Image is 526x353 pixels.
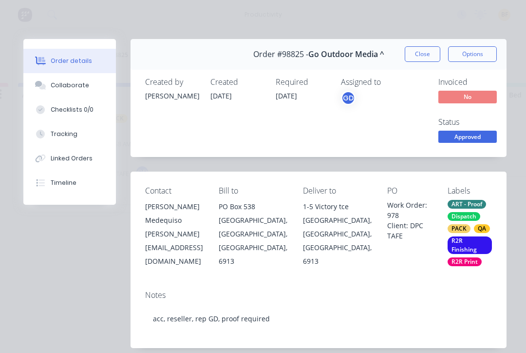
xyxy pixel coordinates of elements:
[145,227,203,268] div: [PERSON_NAME][EMAIL_ADDRESS][DOMAIN_NAME]
[448,236,492,254] div: R2R Finishing
[405,46,440,62] button: Close
[341,78,438,87] div: Assigned to
[23,122,116,146] button: Tracking
[219,200,287,214] div: PO Box 538
[23,146,116,171] button: Linked Orders
[276,78,329,87] div: Required
[23,73,116,98] button: Collaborate
[145,200,203,268] div: [PERSON_NAME] Medequiso[PERSON_NAME][EMAIL_ADDRESS][DOMAIN_NAME]
[448,224,470,233] div: PACK
[448,257,482,266] div: R2R Print
[219,200,287,268] div: PO Box 538[GEOGRAPHIC_DATA], [GEOGRAPHIC_DATA], [GEOGRAPHIC_DATA], 6913
[145,78,199,87] div: Created by
[438,131,497,145] button: Approved
[303,186,372,196] div: Deliver to
[51,57,92,65] div: Order details
[51,154,93,163] div: Linked Orders
[474,224,490,233] div: QA
[448,46,497,62] button: Options
[145,200,203,227] div: [PERSON_NAME] Medequiso
[23,171,116,195] button: Timeline
[145,186,203,196] div: Contact
[276,91,297,100] span: [DATE]
[51,178,76,187] div: Timeline
[387,186,432,196] div: PO
[438,118,511,127] div: Status
[145,291,492,300] div: Notes
[448,186,492,196] div: Labels
[145,304,492,333] div: acc, reseller, rep GD, proof required
[219,214,287,268] div: [GEOGRAPHIC_DATA], [GEOGRAPHIC_DATA], [GEOGRAPHIC_DATA], 6913
[210,91,232,100] span: [DATE]
[308,50,384,59] span: Go Outdoor Media ^
[51,130,77,138] div: Tracking
[438,91,497,103] span: No
[51,81,89,90] div: Collaborate
[253,50,308,59] span: Order #98825 -
[145,91,199,101] div: [PERSON_NAME]
[219,186,287,196] div: Bill to
[303,200,372,268] div: 1-5 Victory tce[GEOGRAPHIC_DATA], [GEOGRAPHIC_DATA], [GEOGRAPHIC_DATA], 6913
[210,78,264,87] div: Created
[23,98,116,122] button: Checklists 0/0
[387,200,432,241] div: Work Order: 978 Client: DPC TAFE
[438,131,497,143] span: Approved
[23,49,116,73] button: Order details
[303,214,372,268] div: [GEOGRAPHIC_DATA], [GEOGRAPHIC_DATA], [GEOGRAPHIC_DATA], 6913
[51,105,94,114] div: Checklists 0/0
[303,200,372,214] div: 1-5 Victory tce
[448,212,480,221] div: Dispatch
[438,78,511,87] div: Invoiced
[341,91,356,105] button: GD
[448,200,486,209] div: ART - Proof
